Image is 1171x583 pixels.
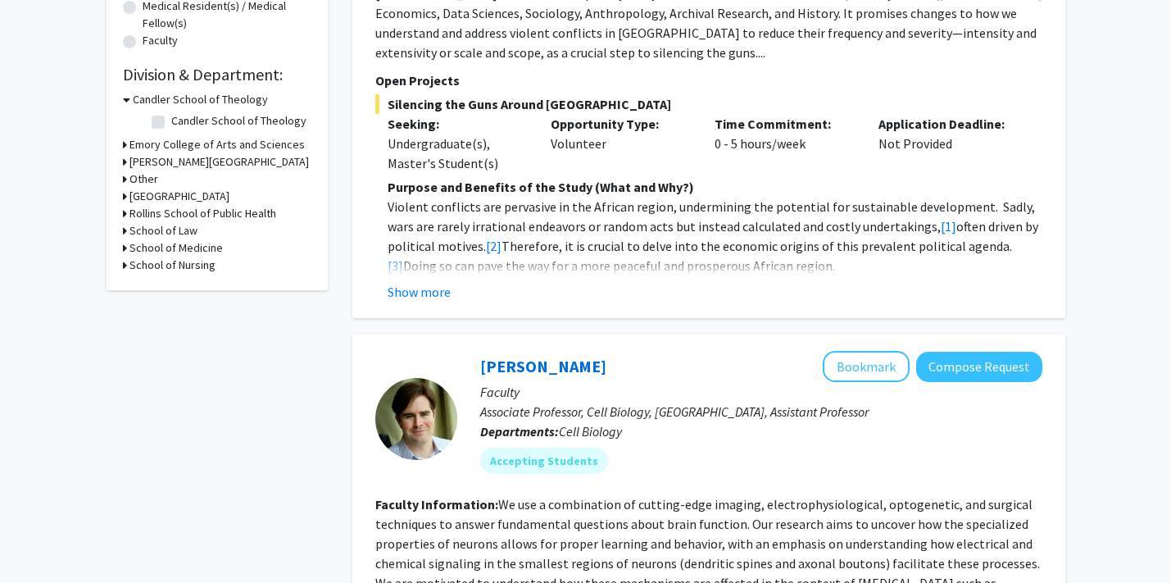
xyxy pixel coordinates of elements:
mat-chip: Accepting Students [480,448,608,474]
button: Add Matt Rowan to Bookmarks [823,351,910,382]
h3: School of Medicine [129,239,223,257]
h3: School of Law [129,222,197,239]
h3: Rollins School of Public Health [129,205,276,222]
p: Opportunity Type: [551,114,690,134]
strong: Purpose and Benefits of the Study (What and Why?) [388,179,694,195]
b: Faculty Information: [375,496,498,512]
p: Associate Professor, Cell Biology, [GEOGRAPHIC_DATA], Assistant Professor [480,402,1042,421]
h3: Candler School of Theology [133,91,268,108]
p: Open Projects [375,71,1042,90]
a: [3] [388,257,403,274]
a: [1] [941,218,956,235]
iframe: Chat [12,509,70,571]
h3: [GEOGRAPHIC_DATA] [129,188,229,205]
h2: Division & Department: [123,65,311,84]
p: Application Deadline: [878,114,1018,134]
button: Compose Request to Matt Rowan [916,352,1042,382]
span: Silencing the Guns Around [GEOGRAPHIC_DATA] [375,94,1042,114]
div: Undergraduate(s), Master's Student(s) [388,134,527,173]
p: Faculty [480,382,1042,402]
button: Show more [388,282,451,302]
span: Cell Biology [559,423,622,440]
p: Seeking: [388,114,527,134]
p: Violent conflicts are pervasive in the African region, undermining the potential for sustainable ... [388,197,1042,276]
p: Time Commitment: [715,114,854,134]
a: [2] [486,238,502,254]
label: Candler School of Theology [171,112,306,130]
div: 0 - 5 hours/week [702,114,866,173]
h3: [PERSON_NAME][GEOGRAPHIC_DATA] [129,153,309,171]
a: [PERSON_NAME] [480,356,606,376]
h3: Emory College of Arts and Sciences [129,136,305,153]
label: Faculty [143,32,178,49]
h3: Other [129,171,158,188]
h3: School of Nursing [129,257,216,274]
div: Not Provided [866,114,1030,173]
b: Departments: [480,423,559,440]
div: Volunteer [538,114,702,173]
